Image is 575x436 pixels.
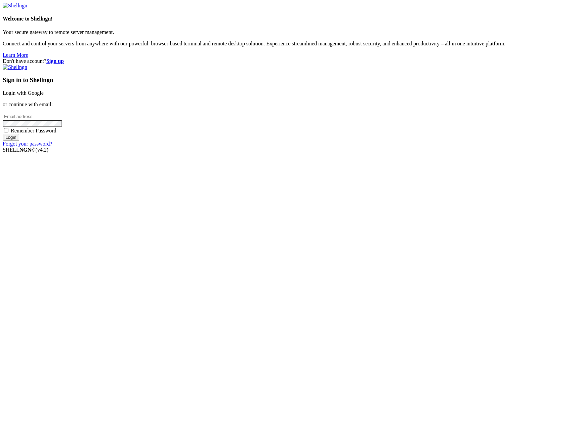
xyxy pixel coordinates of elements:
a: Sign up [46,58,64,64]
a: Login with Google [3,90,44,96]
input: Login [3,134,19,141]
p: or continue with email: [3,102,572,108]
p: Connect and control your servers from anywhere with our powerful, browser-based terminal and remo... [3,41,572,47]
b: NGN [19,147,32,153]
h3: Sign in to Shellngn [3,76,572,84]
h4: Welcome to Shellngn! [3,16,572,22]
a: Learn More [3,52,28,58]
p: Your secure gateway to remote server management. [3,29,572,35]
div: Don't have account? [3,58,572,64]
span: Remember Password [11,128,56,133]
img: Shellngn [3,64,27,70]
a: Forgot your password? [3,141,52,147]
input: Remember Password [4,128,8,132]
span: 4.2.0 [36,147,49,153]
img: Shellngn [3,3,27,9]
span: SHELL © [3,147,48,153]
input: Email address [3,113,62,120]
